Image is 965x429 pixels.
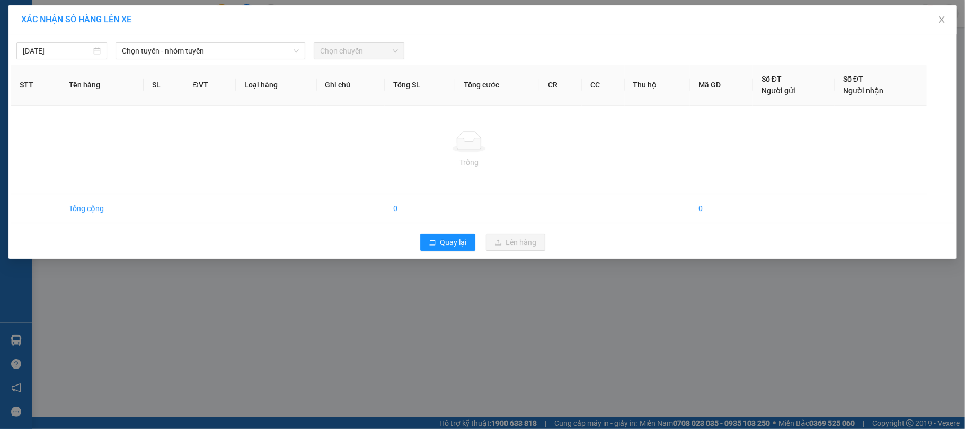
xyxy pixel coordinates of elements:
[539,65,582,106] th: CR
[927,5,957,35] button: Close
[122,43,299,59] span: Chọn tuyến - nhóm tuyến
[937,15,946,24] span: close
[23,45,91,57] input: 12/10/2025
[320,43,398,59] span: Chọn chuyến
[21,14,131,24] span: XÁC NHẬN SỐ HÀNG LÊN XE
[690,194,753,223] td: 0
[317,65,385,106] th: Ghi chú
[293,48,299,54] span: down
[20,156,918,168] div: Trống
[385,194,455,223] td: 0
[843,86,883,95] span: Người nhận
[236,65,317,106] th: Loại hàng
[440,237,467,248] span: Quay lại
[762,86,795,95] span: Người gửi
[429,239,436,247] span: rollback
[625,65,690,106] th: Thu hộ
[843,75,863,83] span: Số ĐT
[420,234,475,251] button: rollbackQuay lại
[184,65,236,106] th: ĐVT
[144,65,184,106] th: SL
[455,65,539,106] th: Tổng cước
[60,65,144,106] th: Tên hàng
[762,75,782,83] span: Số ĐT
[60,194,144,223] td: Tổng cộng
[385,65,455,106] th: Tổng SL
[486,234,545,251] button: uploadLên hàng
[11,65,60,106] th: STT
[582,65,624,106] th: CC
[690,65,753,106] th: Mã GD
